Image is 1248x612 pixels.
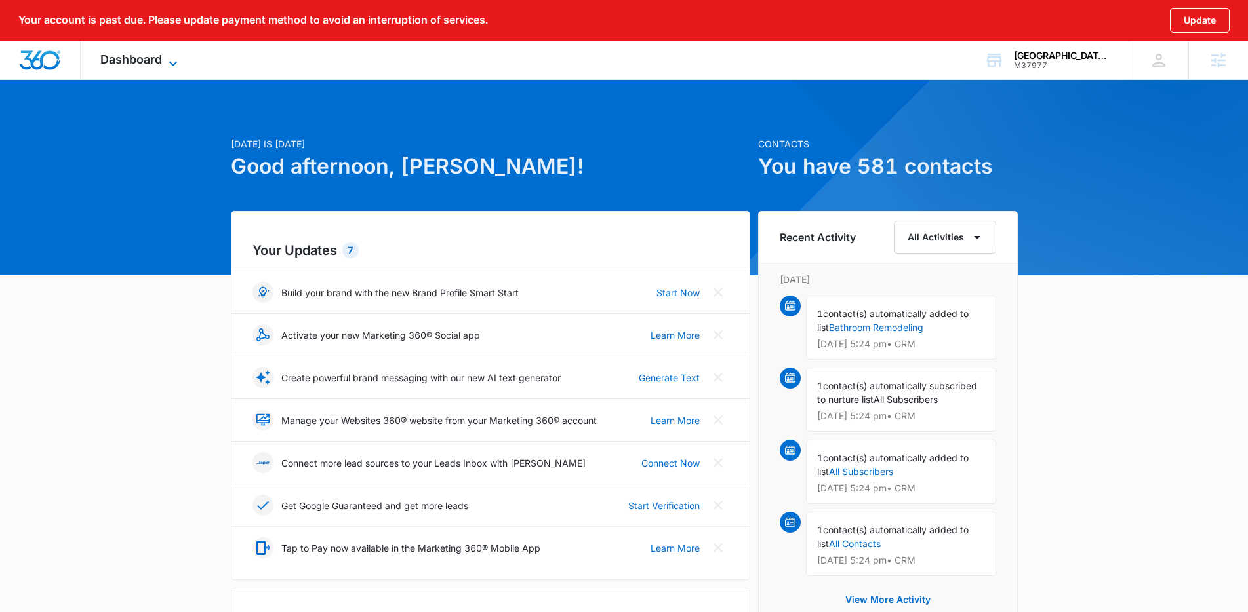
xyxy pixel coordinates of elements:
[1014,61,1110,70] div: account id
[1014,50,1110,61] div: account name
[708,367,729,388] button: Close
[18,14,488,26] p: Your account is past due. Please update payment method to avoid an interruption of services.
[708,537,729,558] button: Close
[281,413,597,427] p: Manage your Websites 360® website from your Marketing 360® account
[651,413,700,427] a: Learn More
[639,371,700,385] a: Generate Text
[708,282,729,303] button: Close
[281,456,586,470] p: Connect more lead sources to your Leads Inbox with [PERSON_NAME]
[708,495,729,516] button: Close
[817,452,969,477] span: contact(s) automatically added to list
[1170,8,1230,33] button: Update
[817,339,985,349] p: [DATE] 5:24 pm • CRM
[281,371,561,385] p: Create powerful brand messaging with our new AI text generator
[651,541,700,555] a: Learn More
[874,394,938,405] span: All Subscribers
[758,137,1018,151] p: Contacts
[829,322,923,333] a: Bathroom Remodeling
[817,308,823,319] span: 1
[708,452,729,473] button: Close
[894,221,996,254] button: All Activities
[758,151,1018,182] h1: You have 581 contacts
[829,466,893,477] a: All Subscribers
[817,556,985,565] p: [DATE] 5:24 pm • CRM
[817,524,823,535] span: 1
[817,380,823,391] span: 1
[281,499,468,512] p: Get Google Guaranteed and get more leads
[231,151,750,182] h1: Good afternoon, [PERSON_NAME]!
[656,286,700,299] a: Start Now
[281,541,540,555] p: Tap to Pay now available in the Marketing 360® Mobile App
[708,324,729,345] button: Close
[342,242,359,258] div: 7
[817,411,985,421] p: [DATE] 5:24 pm • CRM
[641,456,700,470] a: Connect Now
[252,240,729,260] h2: Your Updates
[780,229,856,245] h6: Recent Activity
[829,538,881,549] a: All Contacts
[817,380,977,405] span: contact(s) automatically subscribed to nurture list
[780,273,996,286] p: [DATE]
[708,410,729,430] button: Close
[651,328,700,342] a: Learn More
[281,286,519,299] p: Build your brand with the new Brand Profile Smart Start
[817,524,969,549] span: contact(s) automatically added to list
[281,328,480,342] p: Activate your new Marketing 360® Social app
[817,452,823,463] span: 1
[628,499,700,512] a: Start Verification
[231,137,750,151] p: [DATE] is [DATE]
[81,41,201,79] div: Dashboard
[817,484,985,493] p: [DATE] 5:24 pm • CRM
[817,308,969,333] span: contact(s) automatically added to list
[100,52,162,66] span: Dashboard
